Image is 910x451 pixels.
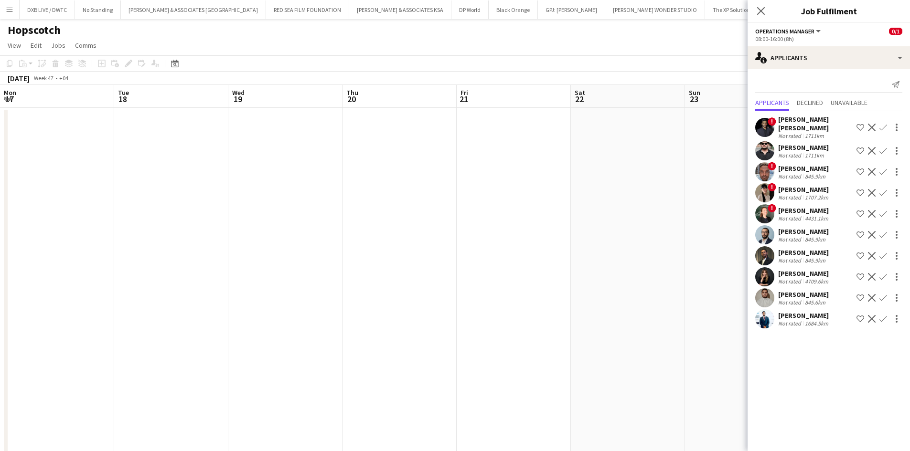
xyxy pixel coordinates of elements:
div: Not rated [778,215,803,222]
a: Edit [27,39,45,52]
span: Fri [460,88,468,97]
div: [PERSON_NAME] [778,143,829,152]
span: 20 [345,94,358,105]
a: Comms [71,39,100,52]
span: Mon [4,88,16,97]
div: 1707.2km [803,194,830,201]
div: Not rated [778,152,803,159]
span: 0/1 [889,28,902,35]
div: [PERSON_NAME] [778,269,830,278]
span: Wed [232,88,245,97]
span: Edit [31,41,42,50]
div: Not rated [778,236,803,243]
div: 08:00-16:00 (8h) [755,35,902,42]
button: DP World [451,0,489,19]
button: [PERSON_NAME] WONDER STUDIO [605,0,705,19]
div: [PERSON_NAME] [778,311,830,320]
div: [PERSON_NAME] [778,164,829,173]
span: Jobs [51,41,65,50]
div: [DATE] [8,73,30,83]
span: View [8,41,21,50]
span: Sat [575,88,585,97]
div: 845.6km [803,299,827,306]
button: Black Orange [489,0,538,19]
span: Declined [797,99,823,106]
div: [PERSON_NAME] [778,227,829,236]
div: Not rated [778,194,803,201]
span: 23 [687,94,700,105]
div: [PERSON_NAME] [PERSON_NAME] [778,115,853,132]
h3: Job Fulfilment [748,5,910,17]
div: 845.9km [803,257,827,264]
div: Not rated [778,173,803,180]
span: ! [768,162,776,170]
span: Sun [689,88,700,97]
div: Not rated [778,299,803,306]
span: 22 [573,94,585,105]
button: GPJ: [PERSON_NAME] [538,0,605,19]
span: 19 [231,94,245,105]
span: Thu [346,88,358,97]
a: Jobs [47,39,69,52]
span: 18 [117,94,129,105]
div: 845.9km [803,236,827,243]
button: DXB LIVE / DWTC [20,0,75,19]
a: View [4,39,25,52]
div: [PERSON_NAME] [778,290,829,299]
div: 4709.6km [803,278,830,285]
span: Operations Manager [755,28,814,35]
div: Not rated [778,257,803,264]
button: [PERSON_NAME] & ASSOCIATES KSA [349,0,451,19]
div: 1684.5km [803,320,830,327]
span: 21 [459,94,468,105]
button: The XP Solutions KSA [705,0,771,19]
span: ! [768,204,776,212]
div: 1711km [803,132,826,139]
span: 17 [2,94,16,105]
div: 845.9km [803,173,827,180]
span: Applicants [755,99,789,106]
div: 1711km [803,152,826,159]
div: [PERSON_NAME] [778,185,830,194]
span: ! [768,117,776,126]
span: Week 47 [32,74,55,82]
button: [PERSON_NAME] & ASSOCIATES [GEOGRAPHIC_DATA] [121,0,266,19]
button: Operations Manager [755,28,822,35]
div: +04 [59,74,68,82]
span: ! [768,183,776,191]
span: Comms [75,41,96,50]
div: Applicants [748,46,910,69]
span: Tue [118,88,129,97]
div: Not rated [778,278,803,285]
div: [PERSON_NAME] [778,206,830,215]
span: Unavailable [831,99,867,106]
div: [PERSON_NAME] [778,248,829,257]
button: RED SEA FILM FOUNDATION [266,0,349,19]
div: Not rated [778,320,803,327]
div: 4431.1km [803,215,830,222]
div: Not rated [778,132,803,139]
h1: Hopscotch [8,23,61,37]
button: No Standing [75,0,121,19]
